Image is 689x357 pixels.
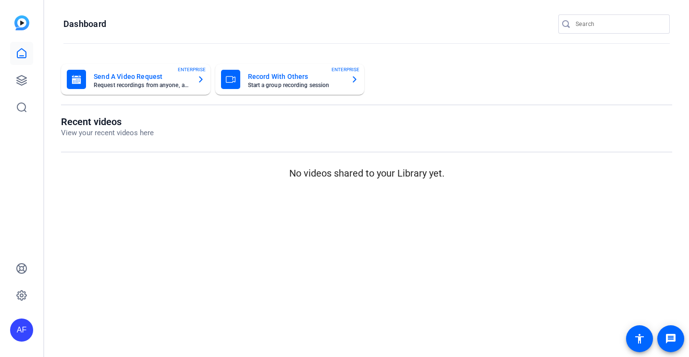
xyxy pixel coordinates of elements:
h1: Dashboard [63,18,106,30]
mat-card-subtitle: Request recordings from anyone, anywhere [94,82,189,88]
img: blue-gradient.svg [14,15,29,30]
p: No videos shared to your Library yet. [61,166,672,180]
div: AF [10,319,33,342]
span: ENTERPRISE [332,66,359,73]
mat-card-subtitle: Start a group recording session [248,82,344,88]
mat-icon: accessibility [634,333,645,344]
mat-card-title: Record With Others [248,71,344,82]
p: View your recent videos here [61,127,154,139]
input: Search [576,18,662,30]
h1: Recent videos [61,116,154,127]
mat-icon: message [665,333,677,344]
mat-card-title: Send A Video Request [94,71,189,82]
span: ENTERPRISE [178,66,206,73]
button: Send A Video RequestRequest recordings from anyone, anywhereENTERPRISE [61,64,210,95]
button: Record With OthersStart a group recording sessionENTERPRISE [215,64,365,95]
